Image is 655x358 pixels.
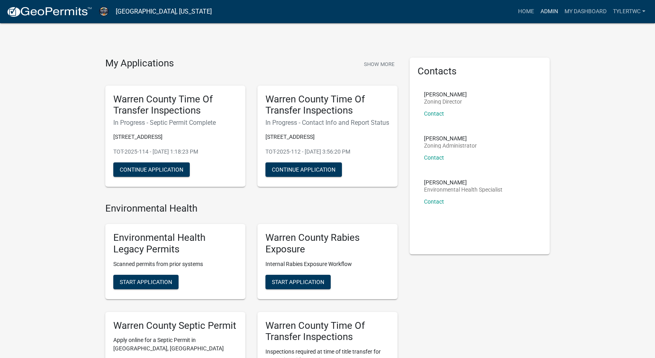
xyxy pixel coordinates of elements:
[265,260,390,268] p: Internal Rabies Exposure Workflow
[361,58,398,71] button: Show More
[561,4,610,19] a: My Dashboard
[418,66,542,77] h5: Contacts
[113,119,237,126] h6: In Progress - Septic Permit Complete
[113,148,237,156] p: TOT-2025-114 - [DATE] 1:18:23 PM
[272,278,324,285] span: Start Application
[424,99,467,104] p: Zoning Director
[424,136,477,141] p: [PERSON_NAME]
[265,133,390,141] p: [STREET_ADDRESS]
[120,278,172,285] span: Start Application
[424,180,502,185] p: [PERSON_NAME]
[610,4,649,19] a: TylerTWC
[113,232,237,255] h5: Environmental Health Legacy Permits
[113,320,237,332] h5: Warren County Septic Permit
[265,232,390,255] h5: Warren County Rabies Exposure
[113,162,190,177] button: Continue Application
[424,187,502,192] p: Environmental Health Specialist
[113,275,179,289] button: Start Application
[98,6,109,17] img: Warren County, Iowa
[113,260,237,268] p: Scanned permits from prior systems
[105,58,174,70] h4: My Applications
[424,154,444,161] a: Contact
[113,133,237,141] p: [STREET_ADDRESS]
[424,92,467,97] p: [PERSON_NAME]
[265,119,390,126] h6: In Progress - Contact Info and Report Status
[116,5,212,18] a: [GEOGRAPHIC_DATA], [US_STATE]
[113,336,237,353] p: Apply online for a Septic Permit in [GEOGRAPHIC_DATA], [GEOGRAPHIC_DATA]
[424,110,444,117] a: Contact
[105,203,398,214] h4: Environmental Health
[265,162,342,177] button: Continue Application
[424,143,477,148] p: Zoning Administrator
[265,148,390,156] p: TOT-2025-112 - [DATE] 3:56:20 PM
[265,320,390,343] h5: Warren County Time Of Transfer Inspections
[113,94,237,117] h5: Warren County Time Of Transfer Inspections
[515,4,537,19] a: Home
[424,198,444,205] a: Contact
[265,94,390,117] h5: Warren County Time Of Transfer Inspections
[537,4,561,19] a: Admin
[265,275,331,289] button: Start Application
